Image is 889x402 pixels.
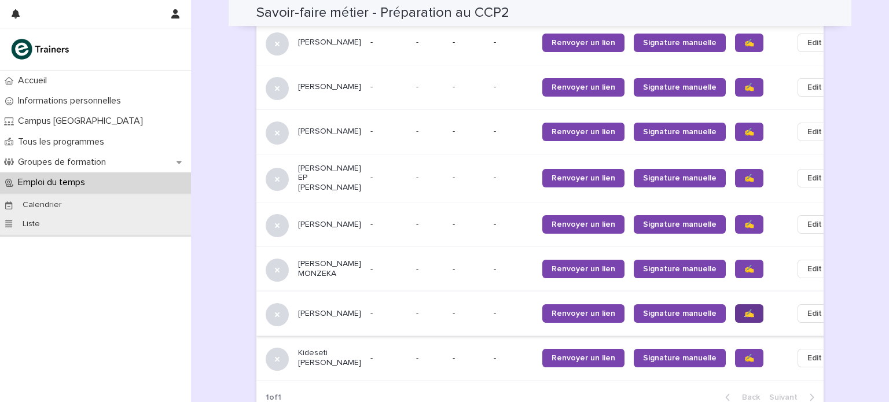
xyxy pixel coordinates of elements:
[298,309,361,319] p: [PERSON_NAME]
[643,174,717,182] span: Signature manuelle
[634,215,726,234] a: Signature manuelle
[298,348,361,368] p: Kideseti [PERSON_NAME]
[634,34,726,52] a: Signature manuelle
[256,202,850,247] tr: [PERSON_NAME]--- --Renvoyer un lienSignature manuelle✍️Edit
[807,126,822,138] span: Edit
[370,353,407,363] p: -
[542,34,624,52] a: Renvoyer un lien
[416,262,421,274] p: -
[542,260,624,278] a: Renvoyer un lien
[552,39,615,47] span: Renvoyer un lien
[634,78,726,97] a: Signature manuelle
[370,309,407,319] p: -
[416,124,421,137] p: -
[256,247,850,292] tr: [PERSON_NAME] MONZEKA--- --Renvoyer un lienSignature manuelle✍️Edit
[256,154,850,202] tr: [PERSON_NAME] EP [PERSON_NAME]--- --Renvoyer un lienSignature manuelle✍️Edit
[256,336,850,381] tr: Kideseti [PERSON_NAME]--- --Renvoyer un lienSignature manuelle✍️Edit
[735,260,763,278] a: ✍️
[370,127,407,137] p: -
[552,309,615,318] span: Renvoyer un lien
[13,157,115,168] p: Groupes de formation
[807,219,822,230] span: Edit
[416,351,421,363] p: -
[744,309,754,318] span: ✍️
[807,37,822,49] span: Edit
[494,220,533,230] p: -
[453,309,484,319] p: -
[370,82,407,92] p: -
[798,260,832,278] button: Edit
[453,264,484,274] p: -
[744,265,754,273] span: ✍️
[370,38,407,47] p: -
[735,304,763,323] a: ✍️
[552,354,615,362] span: Renvoyer un lien
[494,353,533,363] p: -
[9,38,73,61] img: K0CqGN7SDeD6s4JG8KQk
[735,169,763,187] a: ✍️
[643,39,717,47] span: Signature manuelle
[453,127,484,137] p: -
[13,95,130,106] p: Informations personnelles
[735,78,763,97] a: ✍️
[416,307,421,319] p: -
[552,174,615,182] span: Renvoyer un lien
[298,259,361,279] p: [PERSON_NAME] MONZEKA
[13,116,152,127] p: Campus [GEOGRAPHIC_DATA]
[416,217,421,230] p: -
[298,38,361,47] p: [PERSON_NAME]
[552,128,615,136] span: Renvoyer un lien
[453,220,484,230] p: -
[643,265,717,273] span: Signature manuelle
[494,38,533,47] p: -
[798,78,832,97] button: Edit
[744,128,754,136] span: ✍️
[494,127,533,137] p: -
[542,123,624,141] a: Renvoyer un lien
[453,38,484,47] p: -
[13,75,56,86] p: Accueil
[798,169,832,187] button: Edit
[634,123,726,141] a: Signature manuelle
[453,353,484,363] p: -
[416,171,421,183] p: -
[735,123,763,141] a: ✍️
[13,219,49,229] p: Liste
[494,264,533,274] p: -
[542,169,624,187] a: Renvoyer un lien
[643,354,717,362] span: Signature manuelle
[542,349,624,367] a: Renvoyer un lien
[807,352,822,364] span: Edit
[735,349,763,367] a: ✍️
[13,177,94,188] p: Emploi du temps
[807,308,822,319] span: Edit
[744,354,754,362] span: ✍️
[807,82,822,93] span: Edit
[735,34,763,52] a: ✍️
[542,215,624,234] a: Renvoyer un lien
[735,393,760,401] span: Back
[298,164,361,193] p: [PERSON_NAME] EP [PERSON_NAME]
[256,5,509,21] h2: Savoir-faire métier - Préparation au CCP2
[256,20,850,65] tr: [PERSON_NAME]--- --Renvoyer un lienSignature manuelle✍️Edit
[643,83,717,91] span: Signature manuelle
[744,174,754,182] span: ✍️
[634,169,726,187] a: Signature manuelle
[807,172,822,184] span: Edit
[494,173,533,183] p: -
[298,220,361,230] p: [PERSON_NAME]
[542,304,624,323] a: Renvoyer un lien
[453,173,484,183] p: -
[370,264,407,274] p: -
[552,265,615,273] span: Renvoyer un lien
[298,82,361,92] p: [PERSON_NAME]
[798,304,832,323] button: Edit
[634,349,726,367] a: Signature manuelle
[494,82,533,92] p: -
[798,34,832,52] button: Edit
[744,220,754,228] span: ✍️
[256,292,850,336] tr: [PERSON_NAME]--- --Renvoyer un lienSignature manuelle✍️Edit
[416,80,421,92] p: -
[256,109,850,154] tr: [PERSON_NAME]--- --Renvoyer un lienSignature manuelle✍️Edit
[798,349,832,367] button: Edit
